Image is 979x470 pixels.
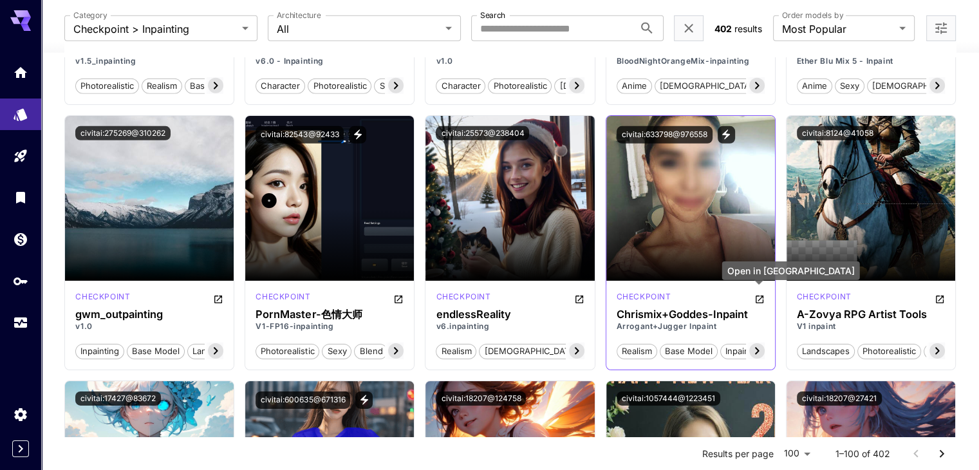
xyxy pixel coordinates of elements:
[488,77,552,94] button: photorealistic
[867,77,971,94] button: [DEMOGRAPHIC_DATA]
[142,77,182,94] button: realism
[797,391,882,406] button: civitai:18207@27421
[256,77,305,94] button: character
[797,55,945,67] p: Ether Blu Mix 5 - Inpaint
[75,55,223,67] p: v1.5_inpainting
[655,80,758,93] span: [DEMOGRAPHIC_DATA]
[835,447,890,460] p: 1–100 of 402
[779,444,815,462] div: 100
[617,126,713,144] button: civitai:633798@976558
[12,440,29,457] button: Expand sidebar
[187,343,241,359] button: landscape
[127,343,185,359] button: base model
[660,343,718,359] button: base model
[375,80,403,93] span: sexy
[797,345,854,358] span: landscapes
[75,126,171,140] button: civitai:275269@310262
[75,308,223,321] h3: gwm_outpainting
[681,21,696,37] button: Clear filters (1)
[617,308,765,321] div: Chrismix+Goddes-Inpaint
[436,80,485,93] span: character
[13,273,28,289] div: API Keys
[75,391,161,406] button: civitai:17427@83672
[75,291,130,303] p: checkpoint
[308,77,371,94] button: photorealistic
[617,80,651,93] span: anime
[718,126,735,144] button: View trigger words
[929,440,955,466] button: Go to next page
[617,321,765,332] p: Arrogant+Jugger Inpaint
[835,80,864,93] span: sexy
[308,80,371,93] span: photorealistic
[617,77,652,94] button: anime
[13,229,28,245] div: Wallet
[436,308,584,321] h3: endlessReality
[617,55,765,67] p: BloodNightOrangeMix-inpainting
[868,80,970,93] span: [DEMOGRAPHIC_DATA]
[797,291,852,306] div: SD 1.5
[13,148,28,164] div: Playground
[835,77,864,94] button: sexy
[213,291,223,306] button: Open in CivitAI
[722,261,860,280] div: Open in [GEOGRAPHIC_DATA]
[436,391,526,406] button: civitai:18207@124758
[554,77,658,94] button: [DEMOGRAPHIC_DATA]
[660,345,717,358] span: base model
[73,21,237,37] span: Checkpoint > Inpainting
[617,343,657,359] button: realism
[277,10,321,21] label: Architecture
[13,104,28,120] div: Models
[256,308,404,321] h3: PornMaster-色情大师
[393,291,404,306] button: Open in CivitAI
[256,391,350,409] button: civitai:600635@671316
[857,343,921,359] button: photorealistic
[256,126,344,144] button: civitai:82543@92433
[349,126,366,144] button: View trigger words
[797,80,832,93] span: anime
[935,291,945,306] button: Open in CivitAI
[374,77,404,94] button: sexy
[13,187,28,203] div: Library
[617,345,657,358] span: realism
[702,447,774,460] p: Results per page
[436,291,490,303] p: checkpoint
[436,126,529,140] button: civitai:25573@238404
[734,23,761,34] span: results
[617,391,720,406] button: civitai:1057444@1223451
[797,308,945,321] h3: A-Zovya RPG Artist Tools
[127,345,184,358] span: base model
[933,21,949,37] button: Open more filters
[185,80,242,93] span: base model
[655,77,758,94] button: [DEMOGRAPHIC_DATA]
[617,291,671,303] p: checkpoint
[142,80,182,93] span: realism
[436,345,476,358] span: realism
[574,291,584,306] button: Open in CivitAI
[256,343,319,359] button: photorealistic
[256,321,404,332] p: V1-FP16-inpainting
[13,64,28,80] div: Home
[479,343,583,359] button: [DEMOGRAPHIC_DATA]
[322,345,351,358] span: sexy
[75,291,130,306] div: SDXL 1.0
[256,291,310,306] div: SD 1.5
[782,21,894,37] span: Most Popular
[617,291,671,306] div: Pony
[754,291,765,306] button: Open in CivitAI
[480,10,505,21] label: Search
[185,77,243,94] button: base model
[75,77,139,94] button: photorealistic
[256,80,304,93] span: character
[322,343,351,359] button: sexy
[277,21,440,37] span: All
[73,10,107,21] label: Category
[797,291,852,303] p: checkpoint
[797,126,879,140] button: civitai:8124@41058
[436,291,490,306] div: SD 1.5
[13,404,28,420] div: Settings
[436,321,584,332] p: v6.inpainting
